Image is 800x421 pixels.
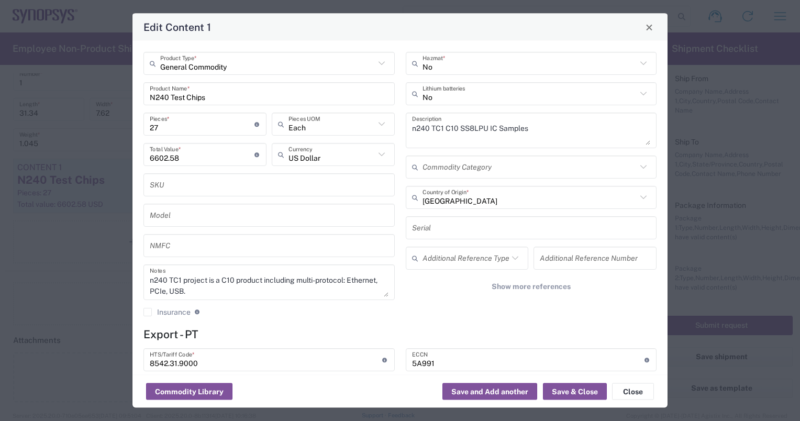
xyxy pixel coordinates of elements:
label: Insurance [143,308,191,316]
button: Save & Close [543,383,607,400]
button: Save and Add another [442,383,537,400]
button: Close [612,383,654,400]
span: Show more references [492,282,571,292]
button: Close [642,20,657,35]
button: Commodity Library [146,383,232,400]
h4: Edit Content 1 [143,19,211,35]
h4: Export - PT [143,328,657,341]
